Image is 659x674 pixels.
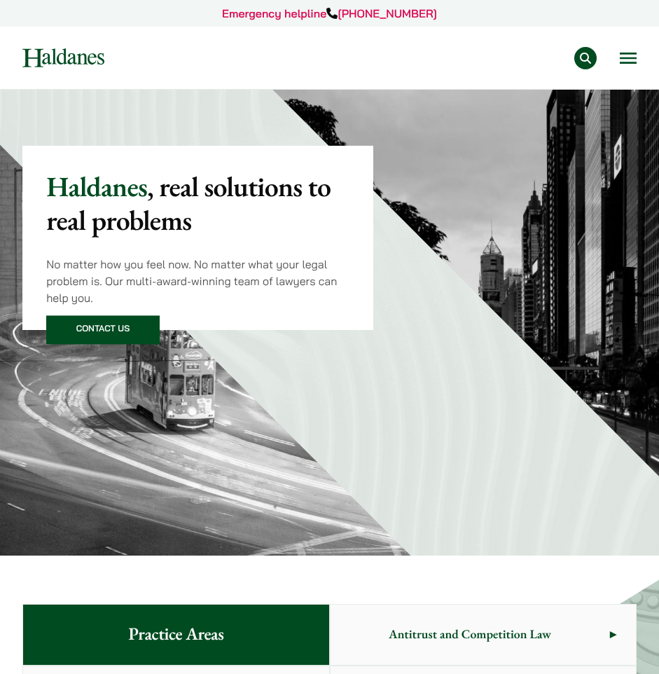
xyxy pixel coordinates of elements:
mark: , real solutions to real problems [46,168,331,238]
span: Antitrust and Competition Law [331,605,610,664]
p: No matter how you feel now. No matter what your legal problem is. Our multi-award-winning team of... [46,256,349,306]
a: Contact Us [46,316,160,345]
p: Haldanes [46,170,349,237]
img: Logo of Haldanes [22,48,104,67]
a: Emergency helpline[PHONE_NUMBER] [222,6,437,20]
a: Antitrust and Competition Law [331,605,637,666]
button: Open menu [620,53,637,64]
span: Practice Areas [109,605,244,666]
button: Search [574,47,597,69]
